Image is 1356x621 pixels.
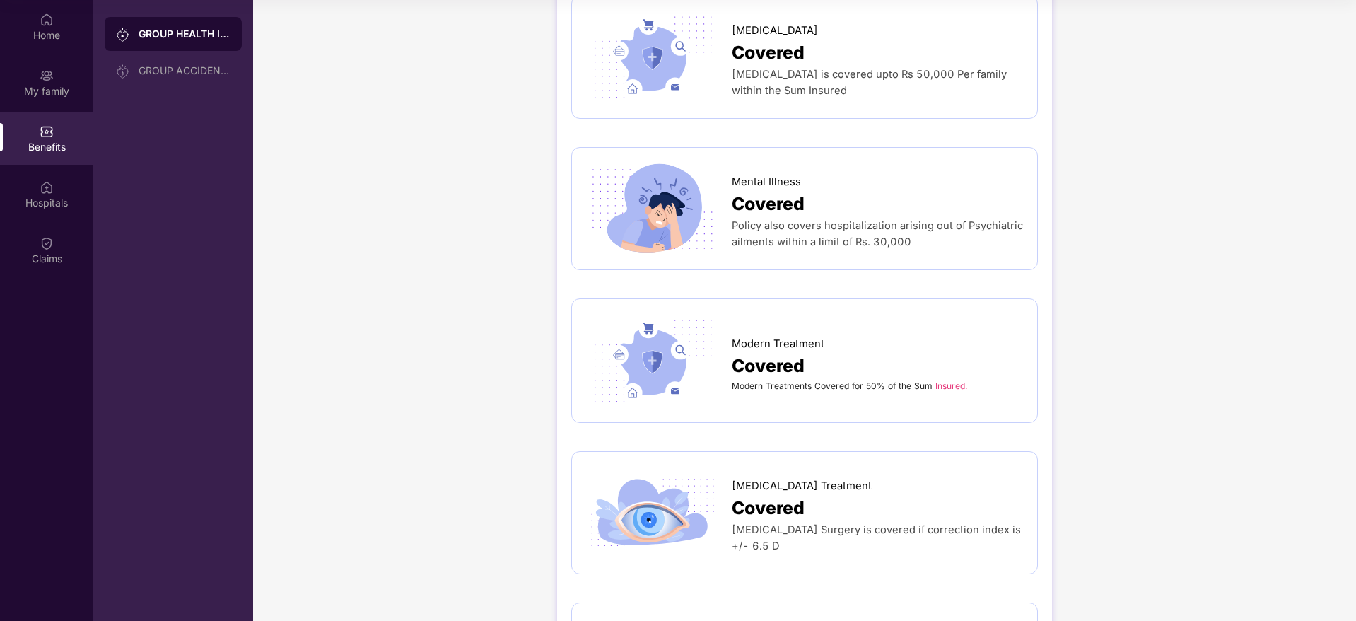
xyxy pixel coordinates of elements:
[732,381,763,391] span: Modern
[732,174,801,190] span: Mental Illness
[732,190,805,218] span: Covered
[899,381,911,391] span: the
[732,39,805,66] span: Covered
[139,27,230,41] div: GROUP HEALTH INSURANCE
[586,10,720,105] img: icon
[852,381,863,391] span: for
[732,523,1021,552] span: [MEDICAL_DATA] Surgery is covered if correction index is +/- 6.5 D
[866,381,885,391] span: 50%
[40,180,54,195] img: svg+xml;base64,PHN2ZyBpZD0iSG9zcGl0YWxzIiB4bWxucz0iaHR0cDovL3d3dy53My5vcmcvMjAwMC9zdmciIHdpZHRoPS...
[814,381,849,391] span: Covered
[732,23,818,39] span: [MEDICAL_DATA]
[732,352,805,380] span: Covered
[732,336,824,352] span: Modern Treatment
[40,236,54,250] img: svg+xml;base64,PHN2ZyBpZD0iQ2xhaW0iIHhtbG5zPSJodHRwOi8vd3d3LnczLm9yZy8yMDAwL3N2ZyIgd2lkdGg9IjIwIi...
[586,313,720,408] img: icon
[40,13,54,27] img: svg+xml;base64,PHN2ZyBpZD0iSG9tZSIgeG1sbnM9Imh0dHA6Ly93d3cudzMub3JnLzIwMDAvc3ZnIiB3aWR0aD0iMjAiIG...
[586,162,720,255] img: icon
[732,219,1023,248] span: Policy also covers hospitalization arising out of Psychiatric ailments within a limit of Rs. 30,000
[40,124,54,139] img: svg+xml;base64,PHN2ZyBpZD0iQmVuZWZpdHMiIHhtbG5zPSJodHRwOi8vd3d3LnczLm9yZy8yMDAwL3N2ZyIgd2lkdGg9Ij...
[935,381,967,391] a: Insured.
[732,68,1007,97] span: [MEDICAL_DATA] is covered upto Rs 50,000 Per family within the Sum Insured
[139,65,230,76] div: GROUP ACCIDENTAL INSURANCE
[914,381,933,391] span: Sum
[888,381,896,391] span: of
[116,64,130,79] img: svg+xml;base64,PHN2ZyB3aWR0aD0iMjAiIGhlaWdodD0iMjAiIHZpZXdCb3g9IjAgMCAyMCAyMCIgZmlsbD0ibm9uZSIgeG...
[732,494,805,522] span: Covered
[766,381,812,391] span: Treatments
[40,69,54,83] img: svg+xml;base64,PHN2ZyB3aWR0aD0iMjAiIGhlaWdodD0iMjAiIHZpZXdCb3g9IjAgMCAyMCAyMCIgZmlsbD0ibm9uZSIgeG...
[116,28,130,42] img: svg+xml;base64,PHN2ZyB3aWR0aD0iMjAiIGhlaWdodD0iMjAiIHZpZXdCb3g9IjAgMCAyMCAyMCIgZmlsbD0ibm9uZSIgeG...
[586,466,720,559] img: icon
[732,478,872,494] span: [MEDICAL_DATA] Treatment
